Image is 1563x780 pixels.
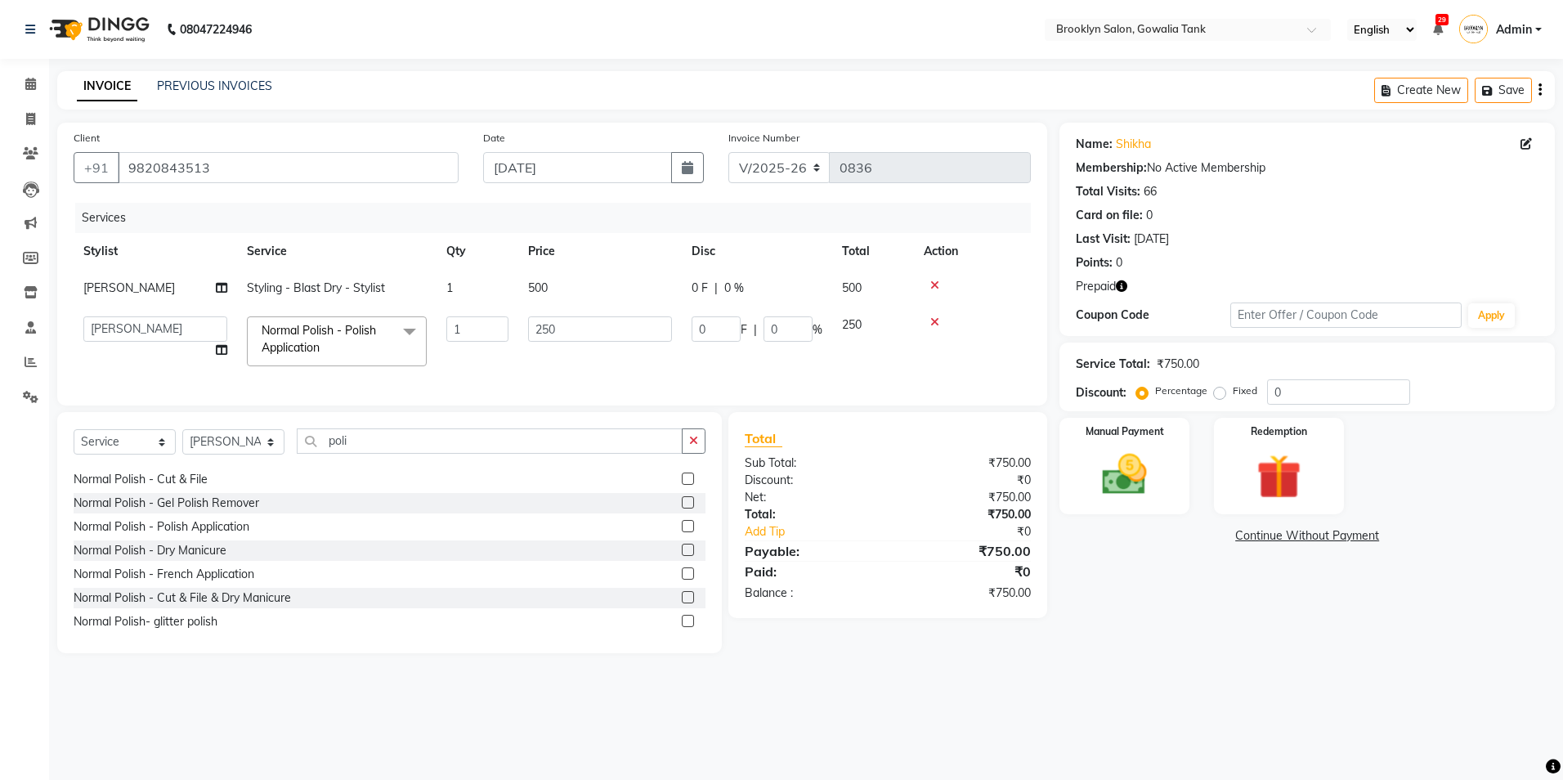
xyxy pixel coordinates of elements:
div: No Active Membership [1076,159,1538,177]
div: Normal Polish - Dry Manicure [74,542,226,559]
th: Total [832,233,914,270]
span: 0 % [724,280,744,297]
div: Normal Polish - Cut & File & Dry Manicure [74,589,291,607]
th: Qty [437,233,518,270]
div: Payable: [732,541,888,561]
div: Balance : [732,585,888,602]
a: Shikha [1116,136,1151,153]
div: Points: [1076,254,1113,271]
a: 29 [1433,22,1443,37]
th: Stylist [74,233,237,270]
div: ₹750.00 [888,585,1043,602]
a: PREVIOUS INVOICES [157,78,272,93]
a: Continue Without Payment [1063,527,1552,545]
label: Client [74,131,100,146]
span: 0 F [692,280,708,297]
button: +91 [74,152,119,183]
div: ₹0 [888,562,1043,581]
span: F [741,321,747,338]
input: Search or Scan [297,428,683,454]
img: Admin [1459,15,1488,43]
a: INVOICE [77,72,137,101]
span: [PERSON_NAME] [83,280,175,295]
div: ₹750.00 [888,506,1043,523]
div: Normal Polish - Cut & File [74,471,208,488]
div: Total: [732,506,888,523]
span: 250 [842,317,862,332]
div: Total Visits: [1076,183,1140,200]
span: Admin [1496,21,1532,38]
div: 0 [1146,207,1153,224]
b: 08047224946 [180,7,252,52]
div: Card on file: [1076,207,1143,224]
input: Search by Name/Mobile/Email/Code [118,152,459,183]
img: _cash.svg [1088,449,1161,500]
div: ₹0 [914,523,1044,540]
div: Membership: [1076,159,1147,177]
label: Fixed [1233,383,1257,398]
th: Price [518,233,682,270]
span: 1 [446,280,453,295]
th: Action [914,233,1031,270]
span: % [813,321,822,338]
button: Create New [1374,78,1468,103]
span: | [714,280,718,297]
div: 0 [1116,254,1122,271]
div: [DATE] [1134,231,1169,248]
div: Sub Total: [732,455,888,472]
span: 500 [842,280,862,295]
button: Apply [1468,303,1515,328]
label: Redemption [1251,424,1307,439]
img: _gift.svg [1243,449,1315,504]
th: Disc [682,233,832,270]
div: Service Total: [1076,356,1150,373]
label: Percentage [1155,383,1207,398]
button: Save [1475,78,1532,103]
div: 66 [1144,183,1157,200]
div: Last Visit: [1076,231,1131,248]
label: Manual Payment [1086,424,1164,439]
label: Date [483,131,505,146]
span: 500 [528,280,548,295]
div: Coupon Code [1076,307,1230,324]
span: Normal Polish - Polish Application [262,323,376,355]
div: Normal Polish - Polish Application [74,518,249,536]
div: ₹750.00 [1157,356,1199,373]
div: Normal Polish - French Application [74,566,254,583]
div: Services [75,203,1043,233]
span: Styling - Blast Dry - Stylist [247,280,385,295]
div: Name: [1076,136,1113,153]
span: | [754,321,757,338]
div: Normal Polish- glitter polish [74,613,217,630]
a: Add Tip [732,523,914,540]
a: x [320,340,327,355]
th: Service [237,233,437,270]
div: ₹750.00 [888,455,1043,472]
img: logo [42,7,154,52]
div: ₹0 [888,472,1043,489]
span: Prepaid [1076,278,1116,295]
div: ₹750.00 [888,541,1043,561]
span: 29 [1435,14,1449,25]
label: Invoice Number [728,131,799,146]
div: Net: [732,489,888,506]
div: Paid: [732,562,888,581]
div: Discount: [732,472,888,489]
div: Discount: [1076,384,1126,401]
div: Normal Polish - Gel Polish Remover [74,495,259,512]
div: ₹750.00 [888,489,1043,506]
input: Enter Offer / Coupon Code [1230,303,1462,328]
span: Total [745,430,782,447]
